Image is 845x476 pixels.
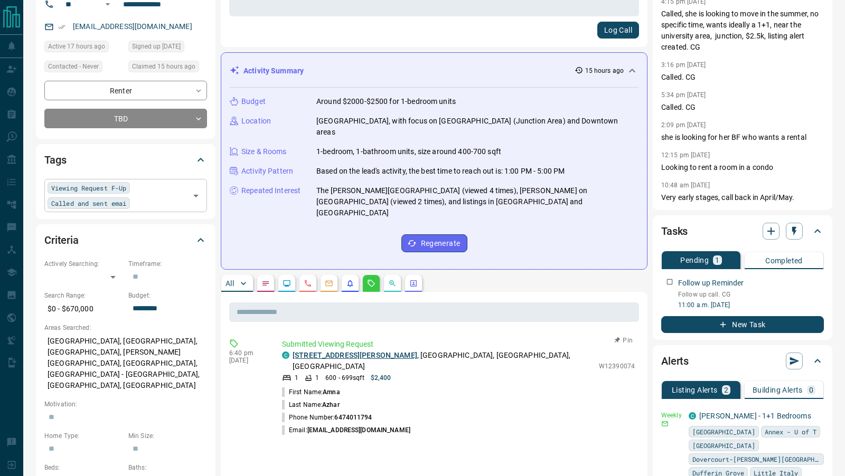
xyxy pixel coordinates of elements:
[753,386,803,394] p: Building Alerts
[304,279,312,288] svg: Calls
[323,388,340,396] span: Amna
[282,400,340,410] p: Last Name:
[128,431,207,441] p: Min Size:
[371,373,391,383] p: $2,400
[282,387,340,397] p: First Name:
[661,218,824,244] div: Tasks
[661,192,824,203] p: Very early stages, call back in April/May.
[325,373,364,383] p: 600 - 699 sqft
[699,412,811,420] a: [PERSON_NAME] - 1+1 Bedrooms
[316,146,501,157] p: 1-bedroom, 1-bathroom units, size around 400-700 sqft
[585,66,624,75] p: 15 hours ago
[128,61,207,75] div: Mon Sep 15 2025
[661,182,710,189] p: 10:48 am [DATE]
[322,401,340,408] span: Azhar
[132,41,181,52] span: Signed up [DATE]
[678,300,824,310] p: 11:00 a.m. [DATE]
[608,336,639,345] button: Pin
[661,91,706,99] p: 5:34 pm [DATE]
[282,413,372,422] p: Phone Number:
[48,61,99,72] span: Contacted - Never
[241,166,293,177] p: Activity Pattern
[661,223,688,240] h2: Tasks
[44,323,207,332] p: Areas Searched:
[44,291,123,300] p: Search Range:
[661,102,824,113] p: Called. CG
[282,351,289,359] div: condos.ca
[346,279,354,288] svg: Listing Alerts
[58,23,65,31] svg: Email Verified
[307,426,410,434] span: [EMAIL_ADDRESS][DOMAIN_NAME]
[661,72,824,83] p: Called. CG
[316,96,456,107] p: Around $2000-$2500 for 1-bedroom units
[44,151,66,168] h2: Tags
[44,332,207,394] p: [GEOGRAPHIC_DATA], [GEOGRAPHIC_DATA], [GEOGRAPHIC_DATA], [PERSON_NAME][GEOGRAPHIC_DATA], [GEOGRAP...
[295,373,298,383] p: 1
[678,278,744,289] p: Follow up Reminder
[226,280,234,287] p: All
[765,257,803,264] p: Completed
[189,188,203,203] button: Open
[661,121,706,129] p: 2:09 pm [DATE]
[367,279,375,288] svg: Requests
[44,81,207,100] div: Renter
[692,454,820,464] span: Dovercourt-[PERSON_NAME][GEOGRAPHIC_DATA]
[316,116,639,138] p: [GEOGRAPHIC_DATA], with focus on [GEOGRAPHIC_DATA] (Junction Area) and Downtown areas
[241,146,287,157] p: Size & Rooms
[689,412,696,420] div: condos.ca
[325,279,333,288] svg: Emails
[44,399,207,409] p: Motivation:
[661,151,710,159] p: 12:15 pm [DATE]
[132,61,195,72] span: Claimed 15 hours ago
[48,41,105,52] span: Active 17 hours ago
[661,162,824,173] p: Looking to rent a room in a condo
[597,22,639,39] button: Log Call
[678,290,824,299] p: Follow up call. CG
[128,463,207,472] p: Baths:
[809,386,813,394] p: 0
[229,357,266,364] p: [DATE]
[401,234,467,252] button: Regenerate
[44,109,207,128] div: TBD
[44,147,207,173] div: Tags
[316,185,639,218] p: The [PERSON_NAME][GEOGRAPHIC_DATA] (viewed 4 times), [PERSON_NAME] on [GEOGRAPHIC_DATA] (viewed 2...
[293,350,594,372] p: , [GEOGRAPHIC_DATA], [GEOGRAPHIC_DATA], [GEOGRAPHIC_DATA]
[661,316,824,333] button: New Task
[241,185,301,196] p: Repeated Interest
[661,348,824,374] div: Alerts
[715,256,719,264] p: 1
[128,291,207,300] p: Budget:
[388,279,397,288] svg: Opportunities
[765,426,816,437] span: Annex - U of T
[44,41,123,55] div: Mon Sep 15 2025
[261,279,270,288] svg: Notes
[672,386,718,394] p: Listing Alerts
[44,463,123,472] p: Beds:
[724,386,728,394] p: 2
[243,65,304,77] p: Activity Summary
[128,41,207,55] div: Fri Feb 01 2019
[128,259,207,269] p: Timeframe:
[282,339,635,350] p: Submitted Viewing Request
[334,414,372,421] span: 6474011794
[409,279,418,288] svg: Agent Actions
[44,227,207,253] div: Criteria
[229,349,266,357] p: 6:40 pm
[282,425,410,435] p: Email:
[680,256,709,264] p: Pending
[692,440,755,451] span: [GEOGRAPHIC_DATA]
[692,426,755,437] span: [GEOGRAPHIC_DATA]
[661,353,689,369] h2: Alerts
[293,351,417,359] a: [STREET_ADDRESS][PERSON_NAME]
[661,61,706,69] p: 3:16 pm [DATE]
[241,116,271,127] p: Location
[316,166,565,177] p: Based on the lead's activity, the best time to reach out is: 1:00 PM - 5:00 PM
[241,96,266,107] p: Budget
[315,373,319,383] p: 1
[661,411,682,420] p: Weekly
[51,183,126,193] span: Viewing Request F-Up
[283,279,291,288] svg: Lead Browsing Activity
[73,22,192,31] a: [EMAIL_ADDRESS][DOMAIN_NAME]
[44,431,123,441] p: Home Type:
[44,232,79,249] h2: Criteria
